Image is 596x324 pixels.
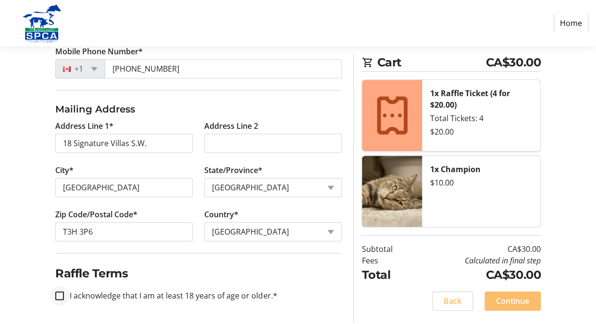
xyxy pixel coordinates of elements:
label: Address Line 1* [55,120,113,132]
h3: Mailing Address [55,102,342,116]
strong: 1x Raffle Ticket (4 for $20.00) [430,88,509,110]
div: $10.00 [430,177,532,188]
span: CA$30.00 [486,54,541,71]
label: State/Province* [204,164,262,176]
h2: Raffle Terms [55,265,342,282]
td: CA$30.00 [413,266,541,284]
a: Home [554,14,588,32]
img: Champion [362,156,422,227]
label: Address Line 2 [204,120,258,132]
td: Subtotal [361,243,413,255]
strong: 1x Champion [430,164,480,174]
label: Mobile Phone Number* [55,46,143,57]
label: City* [55,164,74,176]
img: Alberta SPCA's Logo [8,4,76,42]
label: Zip Code/Postal Code* [55,209,137,220]
td: CA$30.00 [413,243,541,255]
input: Address [55,134,193,153]
div: Total Tickets: 4 [430,112,532,124]
td: Calculated in final step [413,255,541,266]
label: I acknowledge that I am at least 18 years of age or older.* [64,290,277,301]
button: Continue [484,291,541,311]
input: Zip or Postal Code [55,222,193,241]
span: Cart [377,54,485,71]
td: Total [361,266,413,284]
label: Country* [204,209,238,220]
td: Fees [361,255,413,266]
input: City [55,178,193,197]
button: Back [432,291,473,311]
span: Back [444,295,461,307]
div: $20.00 [430,126,532,137]
span: Continue [496,295,529,307]
input: (506) 234-5678 [105,59,342,78]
